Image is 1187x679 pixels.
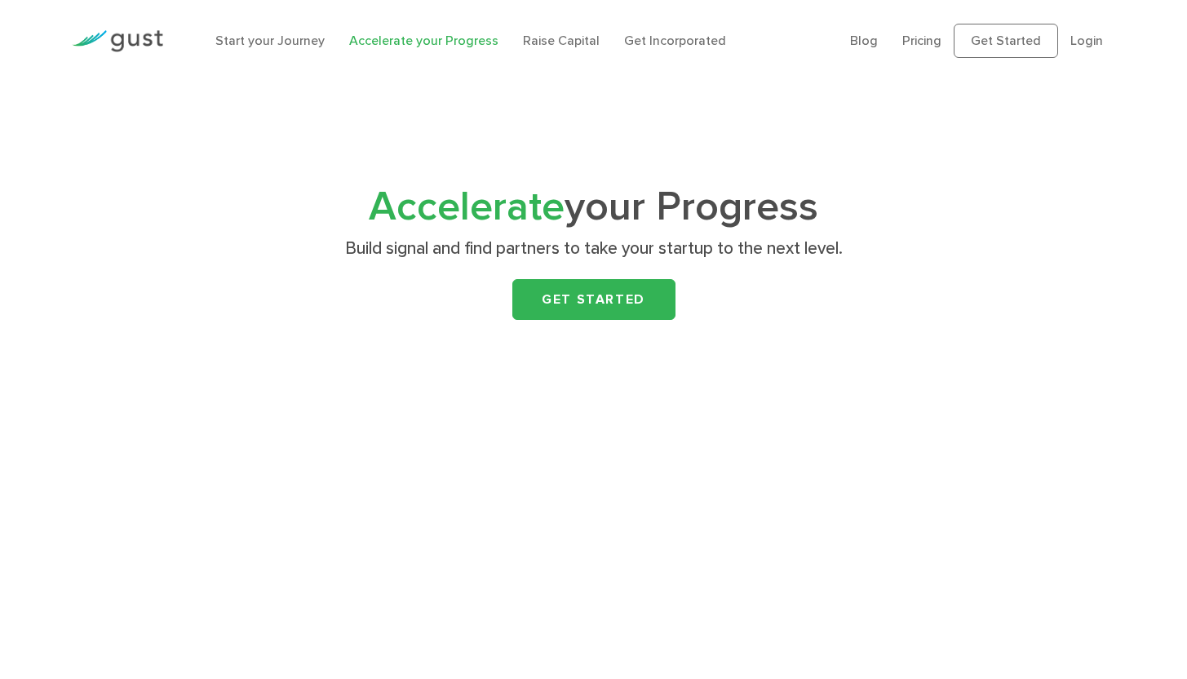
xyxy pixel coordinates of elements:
[215,33,325,48] a: Start your Journey
[954,24,1058,58] a: Get Started
[1070,33,1103,48] a: Login
[902,33,941,48] a: Pricing
[512,279,675,320] a: Get Started
[272,189,916,226] h1: your Progress
[349,33,498,48] a: Accelerate your Progress
[624,33,726,48] a: Get Incorporated
[369,183,565,231] span: Accelerate
[277,237,910,260] p: Build signal and find partners to take your startup to the next level.
[72,30,163,52] img: Gust Logo
[850,33,878,48] a: Blog
[523,33,600,48] a: Raise Capital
